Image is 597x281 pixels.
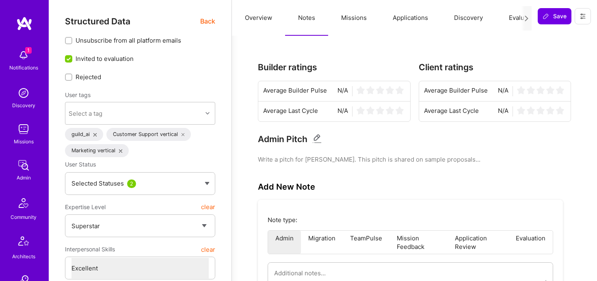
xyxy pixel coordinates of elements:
li: Migration [301,231,343,254]
div: Select a tag [69,109,102,118]
img: star [386,86,394,94]
button: Save [538,8,571,24]
img: star [376,106,384,115]
span: Average Last Cycle [263,106,318,117]
i: icon Chevron [205,111,210,115]
img: star [556,86,564,94]
span: Unsubscribe from all platform emails [76,36,181,45]
img: logo [16,16,32,31]
img: star [357,86,365,94]
span: N/A [337,86,348,96]
div: 2 [127,179,136,188]
div: Admin [17,173,31,182]
img: admin teamwork [15,157,32,173]
img: star [366,86,374,94]
img: teamwork [15,121,32,137]
span: Average Builder Pulse [424,86,488,96]
span: Save [543,12,567,20]
span: Average Last Cycle [424,106,479,117]
div: Community [11,213,37,221]
img: bell [15,47,32,63]
i: icon Next [523,15,530,22]
span: Interpersonal Skills [65,242,115,257]
pre: Write a pitch for [PERSON_NAME]. This pitch is shared on sample proposals... [258,155,571,164]
span: N/A [498,106,508,117]
img: star [556,106,564,115]
img: star [536,86,545,94]
img: discovery [15,85,32,101]
span: Invited to evaluation [76,54,134,63]
p: Note type: [268,216,553,224]
span: Average Builder Pulse [263,86,327,96]
i: icon Close [93,133,97,136]
span: Rejected [76,73,101,81]
span: Structured Data [65,16,130,26]
img: caret [205,182,210,185]
img: star [527,106,535,115]
span: Expertise Level [65,200,106,214]
img: star [546,86,554,94]
img: star [517,106,525,115]
li: TeamPulse [343,231,389,254]
button: clear [201,200,215,214]
img: star [366,106,374,115]
span: N/A [498,86,508,96]
div: guild_ai [65,128,103,141]
button: clear [201,242,215,257]
span: Selected Statuses [71,179,124,187]
li: Mission Feedback [389,231,448,254]
img: star [527,86,535,94]
li: Evaluation [508,231,553,254]
span: Back [200,16,215,26]
h3: Builder ratings [258,62,411,72]
span: N/A [337,106,348,117]
img: star [517,86,525,94]
div: Notifications [9,63,38,72]
img: star [376,86,384,94]
i: Edit [312,134,322,143]
i: icon Close [119,149,122,153]
img: star [546,106,554,115]
li: Admin [268,231,301,254]
span: User Status [65,161,96,168]
img: Architects [14,233,33,252]
h3: Admin Pitch [258,134,307,144]
i: icon Close [182,133,185,136]
div: Missions [14,137,34,146]
div: Marketing vertical [65,144,129,157]
img: star [386,106,394,115]
img: Community [14,193,33,213]
div: Customer Support vertical [106,128,191,141]
div: Discovery [12,101,35,110]
img: star [357,106,365,115]
img: star [396,86,404,94]
h3: Client ratings [419,62,571,72]
img: star [396,106,404,115]
img: star [536,106,545,115]
label: User tags [65,91,91,99]
div: Architects [12,252,35,261]
li: Application Review [448,231,508,254]
h3: Add New Note [258,182,315,192]
span: 1 [25,47,32,54]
